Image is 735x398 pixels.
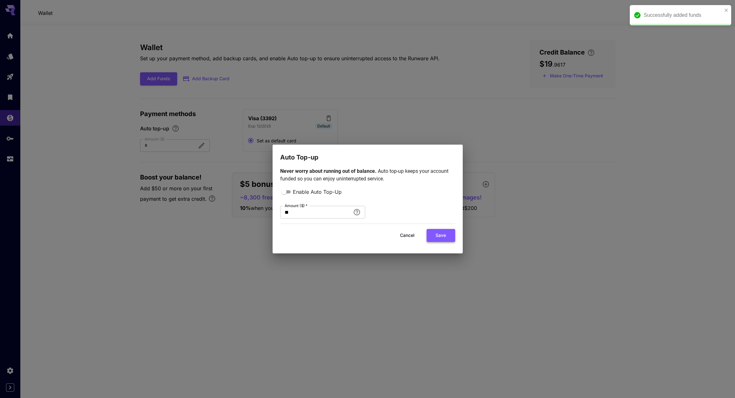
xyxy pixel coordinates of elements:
[280,167,455,183] p: Auto top-up keeps your account funded so you can enjoy uninterrupted service.
[293,188,342,196] span: Enable Auto Top-Up
[273,145,463,162] h2: Auto Top-up
[427,229,455,242] button: Save
[644,11,722,19] div: Successfully added funds
[724,8,729,13] button: close
[393,229,422,242] button: Cancel
[285,203,307,208] label: Amount ($)
[280,168,378,174] span: Never worry about running out of balance.
[593,143,735,398] iframe: Chat Widget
